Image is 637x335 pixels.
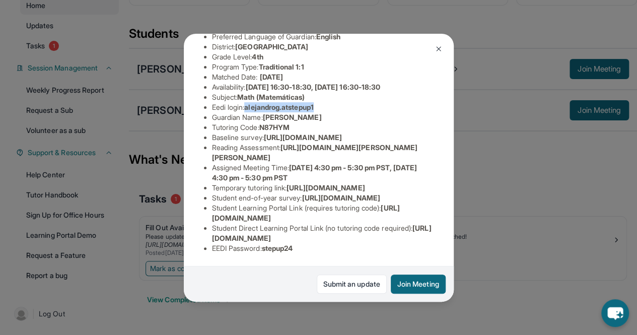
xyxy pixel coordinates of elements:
li: Grade Level: [212,52,434,62]
li: Matched Date: [212,72,434,82]
span: [GEOGRAPHIC_DATA] [235,42,308,51]
li: Preferred Language of Guardian: [212,32,434,42]
span: [DATE] 4:30 pm - 5:30 pm PST, [DATE] 4:30 pm - 5:30 pm PST [212,163,417,182]
span: 4th [252,52,263,61]
img: Close Icon [435,45,443,53]
li: Subject : [212,92,434,102]
span: [URL][DOMAIN_NAME] [287,183,365,192]
span: [URL][DOMAIN_NAME][PERSON_NAME][PERSON_NAME] [212,143,418,162]
li: Student end-of-year survey : [212,193,434,203]
span: [PERSON_NAME] [263,113,322,121]
li: Assigned Meeting Time : [212,163,434,183]
li: Temporary tutoring link : [212,183,434,193]
span: [DATE] 16:30-18:30, [DATE] 16:30-18:30 [245,83,380,91]
li: Guardian Name : [212,112,434,122]
li: Student Learning Portal Link (requires tutoring code) : [212,203,434,223]
li: Tutoring Code : [212,122,434,132]
li: Student Direct Learning Portal Link (no tutoring code required) : [212,223,434,243]
span: [URL][DOMAIN_NAME] [264,133,342,142]
li: Eedi login : [212,102,434,112]
li: Availability: [212,82,434,92]
span: N87HYM [259,123,290,131]
span: [URL][DOMAIN_NAME] [302,193,380,202]
button: chat-button [601,299,629,327]
span: Traditional 1:1 [258,62,304,71]
a: Submit an update [317,275,387,294]
li: Baseline survey : [212,132,434,143]
li: Program Type: [212,62,434,72]
span: [DATE] [260,73,283,81]
span: Math (Matemáticas) [237,93,305,101]
li: EEDI Password : [212,243,434,253]
button: Join Meeting [391,275,446,294]
span: English [316,32,341,41]
li: Reading Assessment : [212,143,434,163]
span: alejandrog.atstepup1 [244,103,313,111]
span: stepup24 [262,244,293,252]
li: District: [212,42,434,52]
